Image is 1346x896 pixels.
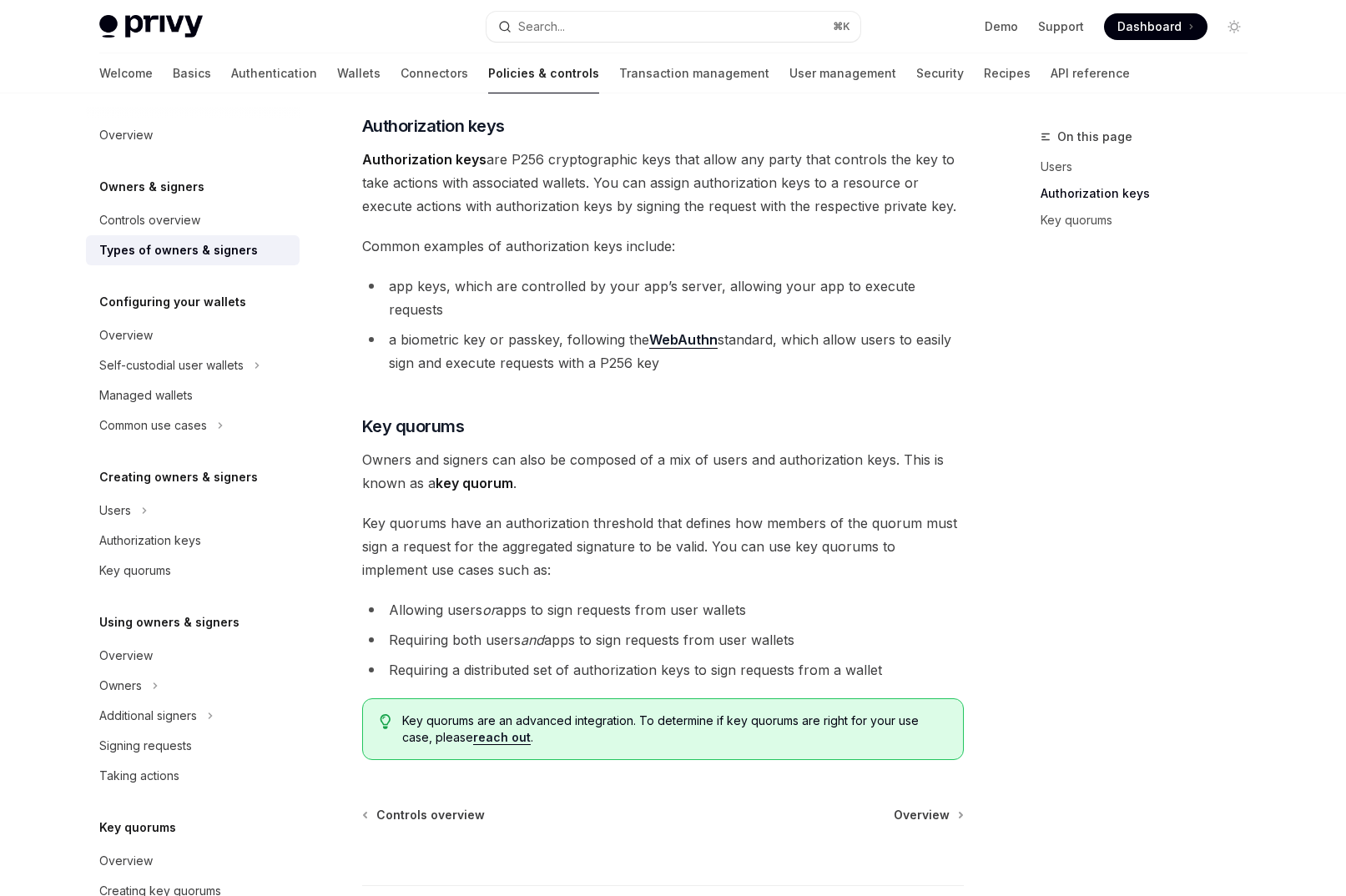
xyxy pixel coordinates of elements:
[1051,53,1130,93] a: API reference
[231,53,317,93] a: Authentication
[99,646,153,666] div: Overview
[99,766,179,786] div: Taking actions
[619,53,769,93] a: Transaction management
[99,385,193,405] div: Managed wallets
[362,114,505,138] span: Authorization keys
[99,736,192,756] div: Signing requests
[1117,18,1182,35] span: Dashboard
[99,53,153,93] a: Welcome
[99,706,197,726] div: Additional signers
[99,612,239,632] h5: Using owners & signers
[916,53,964,93] a: Security
[362,511,964,581] span: Key quorums have an authorization threshold that defines how members of the quorum must sign a re...
[337,53,381,93] a: Wallets
[436,475,513,491] strong: key quorum
[99,676,142,696] div: Owners
[86,701,300,731] button: Additional signers
[985,18,1018,35] a: Demo
[362,274,964,321] li: app keys, which are controlled by your app’s server, allowing your app to execute requests
[894,807,962,823] a: Overview
[86,496,300,526] button: Users
[99,177,204,197] h5: Owners & signers
[99,467,258,487] h5: Creating owners & signers
[984,53,1031,93] a: Recipes
[99,240,258,260] div: Types of owners & signers
[518,17,565,37] div: Search...
[173,53,211,93] a: Basics
[86,205,300,235] a: Controls overview
[99,531,201,551] div: Authorization keys
[401,53,468,93] a: Connectors
[99,851,153,871] div: Overview
[99,355,244,375] div: Self-custodial user wallets
[362,234,964,258] span: Common examples of authorization keys include:
[1221,13,1248,40] button: Toggle dark mode
[789,53,896,93] a: User management
[362,328,964,375] li: a biometric key or passkey, following the standard, which allow users to easily sign and execute ...
[99,15,203,38] img: light logo
[99,818,176,838] h5: Key quorums
[99,292,246,312] h5: Configuring your wallets
[1038,18,1084,35] a: Support
[86,235,300,265] a: Types of owners & signers
[362,658,964,682] li: Requiring a distributed set of authorization keys to sign requests from a wallet
[86,731,300,761] a: Signing requests
[86,120,300,150] a: Overview
[86,320,300,350] a: Overview
[1057,127,1132,147] span: On this page
[99,501,131,521] div: Users
[364,807,485,823] a: Controls overview
[649,331,718,349] a: WebAuthn
[521,632,544,648] em: and
[380,714,391,729] svg: Tip
[86,671,300,701] button: Owners
[99,415,207,435] div: Common use cases
[488,53,599,93] a: Policies & controls
[1104,13,1207,40] a: Dashboard
[376,807,485,823] span: Controls overview
[86,350,300,380] button: Self-custodial user wallets
[894,807,950,823] span: Overview
[1041,207,1261,234] a: Key quorums
[486,12,860,42] button: Search...⌘K
[402,712,945,746] span: Key quorums are an advanced integration. To determine if key quorums are right for your use case,...
[99,561,171,581] div: Key quorums
[362,148,964,218] span: are P256 cryptographic keys that allow any party that controls the key to take actions with assoc...
[99,125,153,145] div: Overview
[473,730,531,745] a: reach out
[482,602,496,618] em: or
[362,415,465,438] span: Key quorums
[86,556,300,586] a: Key quorums
[99,210,200,230] div: Controls overview
[86,641,300,671] a: Overview
[1041,154,1261,180] a: Users
[86,380,300,410] a: Managed wallets
[86,846,300,876] a: Overview
[86,410,300,440] button: Common use cases
[362,151,486,168] strong: Authorization keys
[86,526,300,556] a: Authorization keys
[362,598,964,622] li: Allowing users apps to sign requests from user wallets
[86,761,300,791] a: Taking actions
[1041,180,1261,207] a: Authorization keys
[362,628,964,652] li: Requiring both users apps to sign requests from user wallets
[99,325,153,345] div: Overview
[362,448,964,495] span: Owners and signers can also be composed of a mix of users and authorization keys. This is known a...
[833,20,850,33] span: ⌘ K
